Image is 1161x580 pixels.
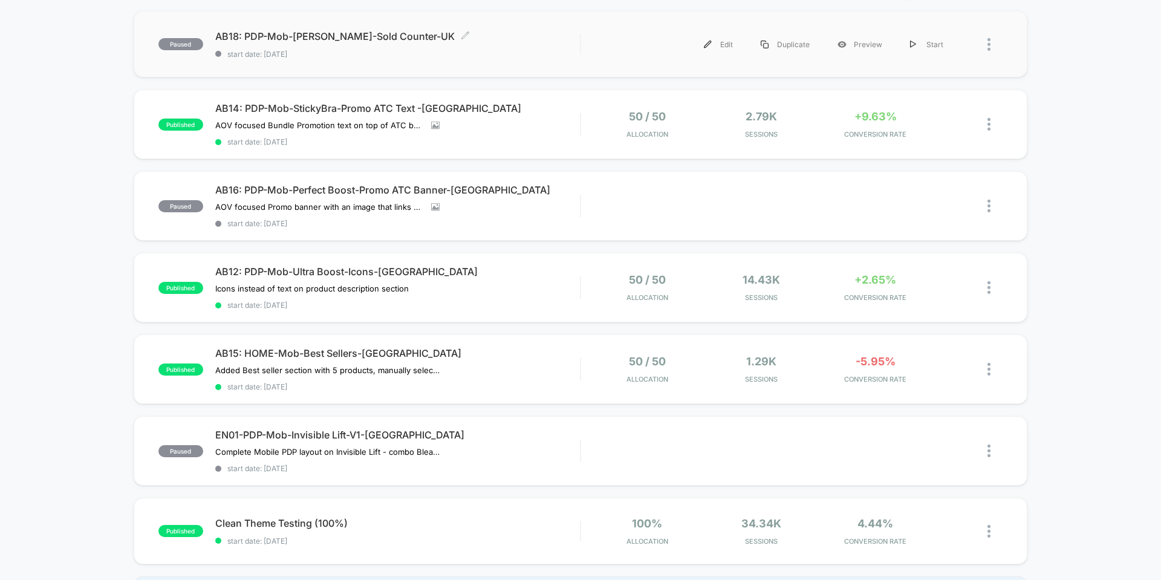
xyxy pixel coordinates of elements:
span: 100% [632,517,662,530]
span: CONVERSION RATE [821,293,929,302]
span: AOV focused Promo banner with an image that links to the Bundles collection page—added above the ... [215,202,422,212]
span: AB12: PDP-Mob-Ultra Boost-Icons-[GEOGRAPHIC_DATA] [215,266,580,278]
span: 34.34k [741,517,781,530]
span: 50 / 50 [629,110,666,123]
span: published [158,119,203,131]
img: menu [910,41,916,48]
img: close [987,118,990,131]
img: close [987,281,990,294]
img: close [987,445,990,457]
span: paused [158,200,203,212]
span: start date: [DATE] [215,219,580,228]
span: paused [158,38,203,50]
img: close [987,525,990,538]
span: -5.95% [856,355,896,368]
div: Edit [690,31,747,58]
span: published [158,282,203,294]
span: Allocation [626,537,668,546]
span: Sessions [707,130,816,138]
span: start date: [DATE] [215,536,580,546]
span: +9.63% [854,110,897,123]
span: 14.43k [743,273,780,286]
img: menu [704,41,712,48]
span: Clean Theme Testing (100%) [215,517,580,529]
span: published [158,363,203,376]
span: start date: [DATE] [215,382,580,391]
img: close [987,200,990,212]
img: close [987,363,990,376]
img: menu [761,41,769,48]
span: start date: [DATE] [215,464,580,473]
span: +2.65% [854,273,896,286]
span: CONVERSION RATE [821,130,929,138]
span: EN01-PDP-Mob-Invisible Lift-V1-[GEOGRAPHIC_DATA] [215,429,580,441]
span: Allocation [626,375,668,383]
span: CONVERSION RATE [821,375,929,383]
span: paused [158,445,203,457]
span: CONVERSION RATE [821,537,929,546]
span: 50 / 50 [629,355,666,368]
span: published [158,525,203,537]
div: Duplicate [747,31,824,58]
span: AOV focused Bundle Promotion text on top of ATC button that links to the Sticky Bra BundleAdded t... [215,120,422,130]
div: Preview [824,31,896,58]
span: Icons instead of text on product description section [215,284,409,293]
span: start date: [DATE] [215,50,580,59]
span: AB15: HOME-Mob-Best Sellers-[GEOGRAPHIC_DATA] [215,347,580,359]
span: start date: [DATE] [215,301,580,310]
span: Sessions [707,537,816,546]
span: Allocation [626,130,668,138]
span: AB16: PDP-Mob-Perfect Boost-Promo ATC Banner-[GEOGRAPHIC_DATA] [215,184,580,196]
span: Complete Mobile PDP layout on Invisible Lift - combo Bleame and new layout sections. [215,447,440,457]
span: 4.44% [857,517,893,530]
div: Start [896,31,957,58]
span: start date: [DATE] [215,137,580,146]
span: AB14: PDP-Mob-StickyBra-Promo ATC Text -[GEOGRAPHIC_DATA] [215,102,580,114]
span: Sessions [707,293,816,302]
span: AB18: PDP-Mob-[PERSON_NAME]-Sold Counter-UK [215,30,580,42]
span: 1.29k [746,355,776,368]
span: Added Best seller section with 5 products, manually selected, right after the banner. [215,365,440,375]
span: Sessions [707,375,816,383]
span: Allocation [626,293,668,302]
img: close [987,38,990,51]
span: 50 / 50 [629,273,666,286]
span: 2.79k [746,110,777,123]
